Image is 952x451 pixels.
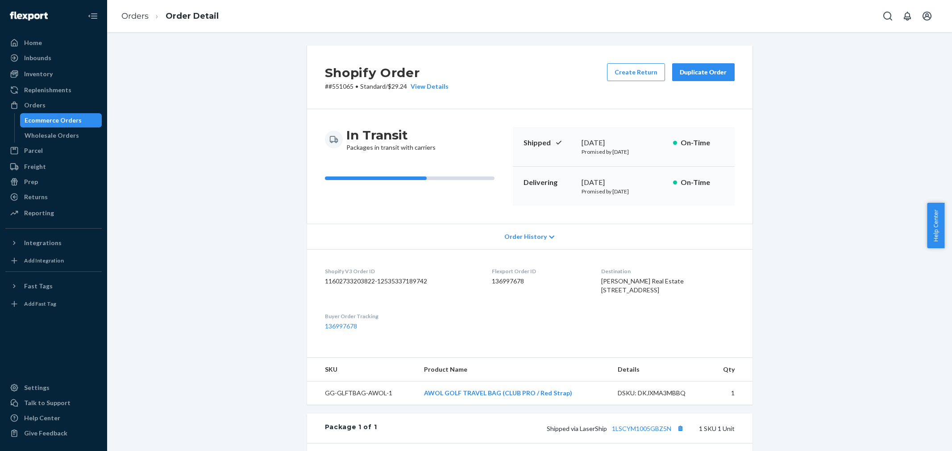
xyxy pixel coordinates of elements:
[325,267,478,275] dt: Shopify V3 Order ID
[20,113,102,127] a: Ecommerce Orders
[84,7,102,25] button: Close Navigation
[121,11,149,21] a: Orders
[612,425,671,432] a: 1LSCYM1005GBZ5N
[325,422,377,434] div: Package 1 of 1
[492,277,587,286] dd: 136997678
[898,7,916,25] button: Open notifications
[582,188,666,195] p: Promised by [DATE]
[5,206,102,220] a: Reporting
[325,312,478,320] dt: Buyer Order Tracking
[24,177,38,186] div: Prep
[5,175,102,189] a: Prep
[24,300,56,307] div: Add Fast Tag
[607,63,665,81] button: Create Return
[5,236,102,250] button: Integrations
[24,146,43,155] div: Parcel
[307,358,417,381] th: SKU
[10,12,48,20] img: Flexport logo
[24,383,50,392] div: Settings
[5,36,102,50] a: Home
[582,148,666,156] p: Promised by [DATE]
[325,82,449,91] p: # #551065 / $29.24
[672,63,735,81] button: Duplicate Order
[879,7,897,25] button: Open Search Box
[114,3,226,29] ol: breadcrumbs
[5,254,102,268] a: Add Integration
[24,38,42,47] div: Home
[346,127,436,143] h3: In Transit
[24,257,64,264] div: Add Integration
[681,138,724,148] p: On-Time
[5,98,102,112] a: Orders
[325,63,449,82] h2: Shopify Order
[24,86,71,94] div: Replenishments
[5,411,102,425] a: Help Center
[5,190,102,204] a: Returns
[24,414,60,422] div: Help Center
[24,282,53,291] div: Fast Tags
[709,358,752,381] th: Qty
[5,67,102,81] a: Inventory
[895,424,943,447] iframe: Opens a widget where you can chat to one of our agents
[709,381,752,405] td: 1
[5,396,102,410] button: Talk to Support
[5,297,102,311] a: Add Fast Tag
[24,70,53,78] div: Inventory
[675,422,686,434] button: Copy tracking number
[547,425,686,432] span: Shipped via LaserShip
[377,422,734,434] div: 1 SKU 1 Unit
[5,426,102,440] button: Give Feedback
[611,358,709,381] th: Details
[24,429,67,438] div: Give Feedback
[24,238,62,247] div: Integrations
[424,389,572,397] a: AWOL GOLF TRAVEL BAG (CLUB PRO / Red Strap)
[524,177,574,188] p: Delivering
[325,277,478,286] dd: 11602733203822-12535337189742
[24,193,48,201] div: Returns
[504,232,547,241] span: Order History
[601,267,735,275] dt: Destination
[927,203,944,248] button: Help Center
[355,82,358,90] span: •
[601,277,684,294] span: [PERSON_NAME] Real Estate [STREET_ADDRESS]
[5,381,102,395] a: Settings
[24,53,51,62] div: Inbounds
[5,51,102,65] a: Inbounds
[407,82,449,91] button: View Details
[24,101,46,110] div: Orders
[618,389,702,398] div: DSKU: DKJXMA3MBBQ
[346,127,436,152] div: Packages in transit with carriers
[492,267,587,275] dt: Flexport Order ID
[524,138,574,148] p: Shipped
[582,177,666,188] div: [DATE]
[681,177,724,188] p: On-Time
[24,209,54,217] div: Reporting
[25,116,82,125] div: Ecommerce Orders
[25,131,79,140] div: Wholesale Orders
[582,138,666,148] div: [DATE]
[20,128,102,143] a: Wholesale Orders
[24,162,46,171] div: Freight
[5,160,102,174] a: Freight
[5,279,102,293] button: Fast Tags
[918,7,936,25] button: Open account menu
[680,68,727,77] div: Duplicate Order
[24,398,71,407] div: Talk to Support
[325,322,357,330] a: 136997678
[417,358,611,381] th: Product Name
[360,82,386,90] span: Standard
[166,11,219,21] a: Order Detail
[5,83,102,97] a: Replenishments
[307,381,417,405] td: GG-GLFTBAG-AWOL-1
[5,143,102,158] a: Parcel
